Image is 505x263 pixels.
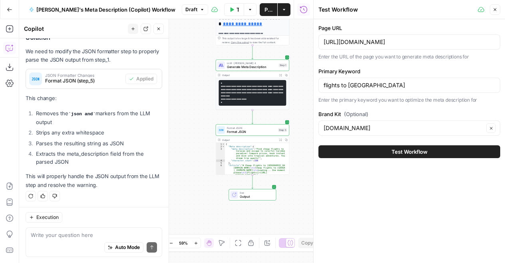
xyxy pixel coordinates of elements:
[318,145,500,158] button: Test Workflow
[216,124,289,175] div: Format JSONFormat JSONStep 5Output{ "Meta description":{ "meta_description":"Find cheap flights t...
[179,240,188,246] span: 59%
[252,110,253,124] g: Edge from step_1 to step_5
[260,3,277,16] button: Publish
[136,75,153,82] span: Applied
[104,242,143,252] button: Auto Mode
[34,109,162,126] li: Removes the markers from the LLM output
[318,24,500,32] label: Page URL
[318,110,500,118] label: Brand Kit
[222,145,225,148] span: Toggle code folding, rows 2 through 5
[216,162,225,164] div: 5
[344,110,368,118] span: (Optional)
[301,239,313,247] span: Copy
[224,3,244,16] button: Test Workflow
[24,3,180,16] button: [PERSON_NAME]'s Meta Description (Copilot) Workflow
[240,191,272,195] span: End
[185,6,197,13] span: Draft
[227,129,276,134] span: Format JSON
[278,128,287,132] div: Step 5
[26,47,162,64] p: We need to modify the JSON formatter step to properly parse the JSON output from step_1.
[36,213,59,221] span: Execution
[26,34,162,41] h2: Solution
[240,194,272,199] span: Output
[222,143,225,145] span: Toggle code folding, rows 1 through 7
[216,160,225,162] div: 4
[324,81,495,89] input: digital marketing strategies
[222,36,287,44] div: This output is too large & has been abbreviated for review. to view the full content.
[216,143,225,145] div: 1
[45,77,122,84] span: Format JSON (step_5)
[68,112,95,116] code: json and
[24,25,125,33] div: Copilot
[115,243,140,251] span: Auto Mode
[252,175,253,189] g: Edge from step_5 to end
[216,148,225,160] div: 3
[216,189,289,201] div: EndOutput
[182,4,208,15] button: Draft
[227,61,277,65] span: LLM · [PERSON_NAME] 4
[318,53,500,61] p: Enter the URL of the page you want to generate meta descriptions for
[227,126,276,130] span: Format JSON
[26,172,162,189] p: This will properly handle the JSON output from the LLM step and resolve the warning.
[324,124,484,132] input: CheapTickets.nl
[237,6,239,14] span: Test Workflow
[26,94,162,102] p: This change:
[26,212,62,222] button: Execution
[298,238,316,248] button: Copy
[278,63,287,68] div: Step 1
[222,138,276,142] div: Output
[227,64,277,69] span: Generate Meta Description
[34,128,162,137] li: Strips any extra whitespace
[36,6,175,14] span: [PERSON_NAME]'s Meta Description (Copilot) Workflow
[318,67,500,75] label: Primary Keyword
[324,38,495,46] input: https://example.com/page
[34,150,162,166] li: Extracts the meta_description field from the parsed JSON
[34,139,162,147] li: Parses the resulting string as JSON
[216,145,225,148] div: 2
[231,41,249,44] span: Copy the output
[125,74,157,84] button: Applied
[45,73,122,77] span: JSON Formatter Changes
[222,73,276,77] div: Output
[318,96,500,104] p: Enter the primary keyword you want to optimize the meta description for
[252,45,253,59] g: Edge from step_3 to step_1
[264,6,272,14] span: Publish
[392,148,427,156] span: Test Workflow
